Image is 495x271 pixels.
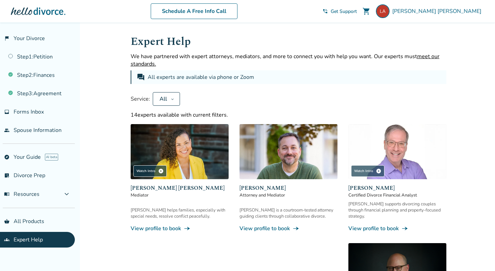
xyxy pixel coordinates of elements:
a: View profile to bookline_end_arrow_notch [348,225,446,232]
span: Attorney and Mediator [240,192,337,198]
div: All experts are available via phone or Zoom [148,73,255,81]
img: Jeff Landers [348,124,446,179]
span: Forms Inbox [14,108,44,116]
a: Schedule A Free Info Call [151,3,237,19]
span: people [4,128,10,133]
span: play_circle [376,168,381,174]
h1: Expert Help [131,33,446,50]
button: All [153,92,180,106]
span: inbox [4,109,10,115]
span: flag_2 [4,36,10,41]
div: [PERSON_NAME] is a courtroom-tested attorney guiding clients through collaborative divorce. [240,207,337,219]
span: line_end_arrow_notch [401,225,408,232]
span: list_alt_check [4,173,10,178]
span: [PERSON_NAME] [PERSON_NAME] [392,7,484,15]
span: explore [4,154,10,160]
a: View profile to bookline_end_arrow_notch [131,225,229,232]
span: Service: [131,95,150,103]
img: Claudia Brown Coulter [131,124,229,179]
span: Resources [4,190,39,198]
span: expand_more [63,190,71,198]
span: shopping_cart [362,7,370,15]
p: We have partnered with expert attorneys, mediators, and more to connect you with help you want. O... [131,53,446,68]
span: [PERSON_NAME] [PERSON_NAME] [131,184,229,192]
iframe: Chat Widget [461,238,495,271]
span: Mediator [131,192,229,198]
span: line_end_arrow_notch [293,225,299,232]
a: View profile to bookline_end_arrow_notch [240,225,337,232]
span: play_circle [158,168,164,174]
span: menu_book [4,191,10,197]
span: [PERSON_NAME] [348,184,446,192]
div: Watch Intro [351,165,384,177]
span: phone_in_talk [323,9,328,14]
div: [PERSON_NAME] supports divorcing couples through financial planning and property-focused strategy. [348,201,446,219]
span: AI beta [45,154,58,160]
a: phone_in_talkGet Support [323,8,357,15]
span: groups [4,237,10,242]
span: line_end_arrow_notch [184,225,191,232]
div: All [159,95,168,103]
img: Neil Forester [240,124,337,179]
img: lorrialmaguer@gmail.com [376,4,390,18]
div: 14 experts available with current filters. [131,111,446,119]
span: [PERSON_NAME] [240,184,337,192]
span: meet our standards. [131,53,440,68]
span: shopping_basket [4,219,10,224]
div: Watch Intro [133,165,167,177]
span: forum [137,73,145,81]
span: Get Support [331,8,357,15]
div: [PERSON_NAME] helps families, especially with special needs, resolve conflict peacefully. [131,207,229,219]
span: Certified Divorce Financial Analyst [348,192,446,198]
